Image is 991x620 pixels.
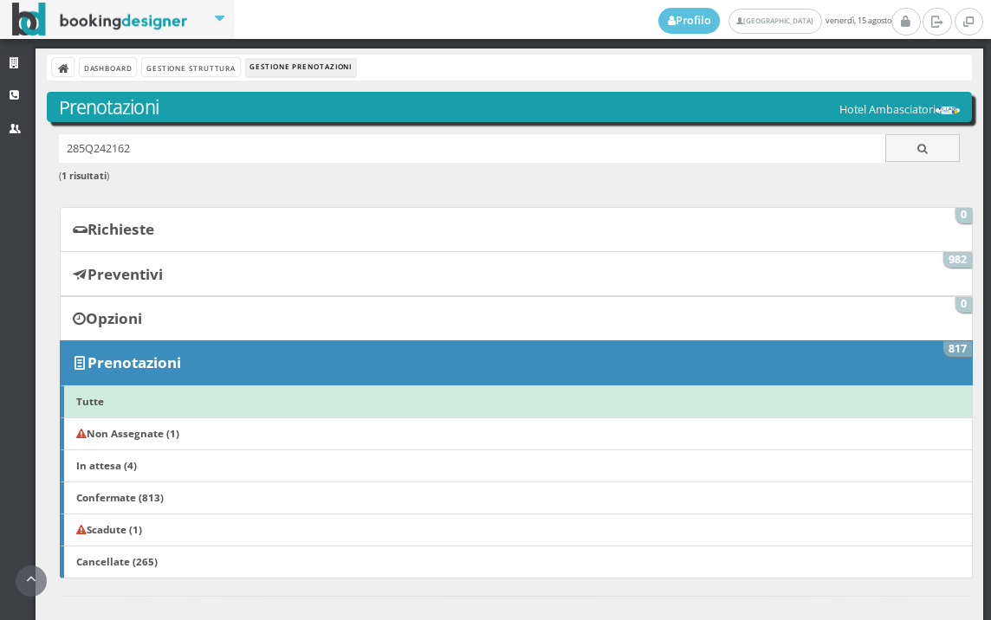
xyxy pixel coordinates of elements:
a: Preventivi 982 [60,251,973,296]
li: Gestione Prenotazioni [246,58,356,77]
a: [GEOGRAPHIC_DATA] [729,9,821,34]
a: Scadute (1) [60,513,973,546]
a: Prenotazioni 817 [60,340,973,385]
h3: Prenotazioni [59,96,961,119]
b: Scadute (1) [76,522,142,536]
a: Opzioni 0 [60,296,973,341]
b: In attesa (4) [76,458,137,472]
a: Profilo [658,8,721,34]
b: Non Assegnate (1) [76,426,179,440]
a: In attesa (4) [60,449,973,482]
span: 982 [943,252,973,268]
a: Gestione Struttura [142,58,239,76]
b: Cancellate (265) [76,554,158,568]
b: Tutte [76,394,104,408]
a: Dashboard [80,58,136,76]
b: Confermate (813) [76,490,164,504]
span: 0 [955,208,973,223]
a: Non Assegnate (1) [60,417,973,450]
img: 29cdc84380f711ecb0a10a069e529790.png [936,107,960,114]
span: 0 [955,297,973,313]
a: Richieste 0 [60,207,973,252]
a: Confermate (813) [60,481,973,514]
span: venerdì, 15 agosto [658,8,891,34]
span: 817 [943,341,973,357]
b: Preventivi [87,264,163,284]
h6: ( ) [59,171,961,182]
b: Prenotazioni [87,352,181,372]
a: Cancellate (265) [60,546,973,578]
b: Opzioni [86,308,142,328]
input: Ricerca cliente - (inserisci il codice, il nome, il cognome, il numero di telefono o la mail) [59,134,886,163]
img: BookingDesigner.com [12,3,188,36]
b: Richieste [87,219,154,239]
a: Tutte [60,385,973,418]
h5: Hotel Ambasciatori [839,103,960,116]
b: 1 risultati [62,169,107,182]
